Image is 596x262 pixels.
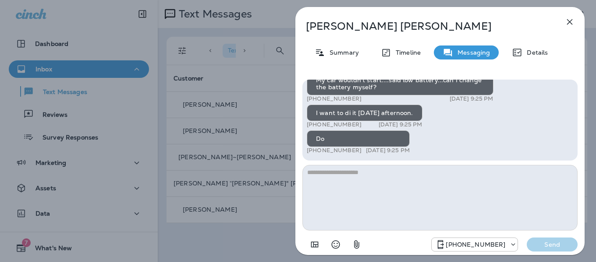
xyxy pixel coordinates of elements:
[432,239,518,250] div: +1 (813) 428-9920
[379,121,422,128] p: [DATE] 9:25 PM
[307,121,362,128] p: [PHONE_NUMBER]
[306,20,545,32] p: [PERSON_NAME] [PERSON_NAME]
[327,236,344,253] button: Select an emoji
[306,236,323,253] button: Add in a premade template
[307,130,410,147] div: Do
[307,72,493,95] div: My car wouldn't start....said low battery...can I change the battery myself?
[325,49,359,56] p: Summary
[453,49,490,56] p: Messaging
[391,49,421,56] p: Timeline
[450,95,493,102] p: [DATE] 9:25 PM
[307,105,422,121] div: I want to di it [DATE] afternoon.
[366,147,410,154] p: [DATE] 9:25 PM
[307,95,362,102] p: [PHONE_NUMBER]
[307,147,362,154] p: [PHONE_NUMBER]
[522,49,548,56] p: Details
[446,241,505,248] p: [PHONE_NUMBER]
